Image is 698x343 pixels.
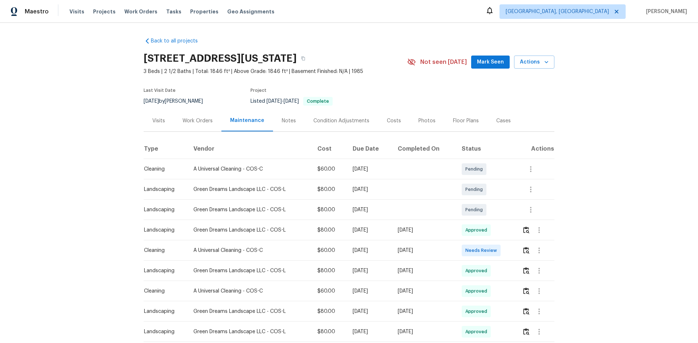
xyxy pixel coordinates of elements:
[193,186,306,193] div: Green Dreams Landscape LLC - COS-L
[144,267,182,274] div: Landscaping
[453,117,479,124] div: Floor Plans
[317,247,341,254] div: $60.00
[188,139,312,159] th: Vendor
[465,226,490,234] span: Approved
[182,117,213,124] div: Work Orders
[144,206,182,213] div: Landscaping
[353,308,386,315] div: [DATE]
[193,206,306,213] div: Green Dreams Landscape LLC - COS-L
[387,117,401,124] div: Costs
[144,166,182,173] div: Cleaning
[398,287,450,295] div: [DATE]
[353,328,386,335] div: [DATE]
[523,247,529,254] img: Review Icon
[353,287,386,295] div: [DATE]
[317,287,341,295] div: $60.00
[144,186,182,193] div: Landscaping
[193,226,306,234] div: Green Dreams Landscape LLC - COS-L
[523,287,529,294] img: Review Icon
[456,139,516,159] th: Status
[523,267,529,274] img: Review Icon
[353,186,386,193] div: [DATE]
[144,99,159,104] span: [DATE]
[520,58,549,67] span: Actions
[398,308,450,315] div: [DATE]
[317,267,341,274] div: $80.00
[398,226,450,234] div: [DATE]
[522,282,530,300] button: Review Icon
[465,247,500,254] span: Needs Review
[193,247,306,254] div: A Universal Cleaning - COS-C
[522,221,530,239] button: Review Icon
[353,166,386,173] div: [DATE]
[347,139,392,159] th: Due Date
[317,226,341,234] div: $80.00
[523,226,529,233] img: Review Icon
[193,328,306,335] div: Green Dreams Landscape LLC - COS-L
[496,117,511,124] div: Cases
[193,308,306,315] div: Green Dreams Landscape LLC - COS-L
[190,8,218,15] span: Properties
[317,328,341,335] div: $80.00
[297,52,310,65] button: Copy Address
[250,99,333,104] span: Listed
[465,206,486,213] span: Pending
[522,303,530,320] button: Review Icon
[166,9,181,14] span: Tasks
[230,117,264,124] div: Maintenance
[144,55,297,62] h2: [STREET_ADDRESS][US_STATE]
[250,88,266,93] span: Project
[465,267,490,274] span: Approved
[312,139,347,159] th: Cost
[398,267,450,274] div: [DATE]
[193,267,306,274] div: Green Dreams Landscape LLC - COS-L
[398,328,450,335] div: [DATE]
[465,328,490,335] span: Approved
[523,328,529,335] img: Review Icon
[516,139,554,159] th: Actions
[25,8,49,15] span: Maestro
[144,287,182,295] div: Cleaning
[471,56,510,69] button: Mark Seen
[514,56,554,69] button: Actions
[506,8,609,15] span: [GEOGRAPHIC_DATA], [GEOGRAPHIC_DATA]
[144,97,212,106] div: by [PERSON_NAME]
[144,308,182,315] div: Landscaping
[522,242,530,259] button: Review Icon
[477,58,504,67] span: Mark Seen
[398,247,450,254] div: [DATE]
[144,37,213,45] a: Back to all projects
[193,287,306,295] div: A Universal Cleaning - COS-C
[144,226,182,234] div: Landscaping
[420,58,467,66] span: Not seen [DATE]
[313,117,369,124] div: Condition Adjustments
[227,8,274,15] span: Geo Assignments
[144,139,188,159] th: Type
[282,117,296,124] div: Notes
[522,262,530,279] button: Review Icon
[124,8,157,15] span: Work Orders
[144,68,407,75] span: 3 Beds | 2 1/2 Baths | Total: 1846 ft² | Above Grade: 1846 ft² | Basement Finished: N/A | 1985
[418,117,436,124] div: Photos
[317,308,341,315] div: $80.00
[465,166,486,173] span: Pending
[353,226,386,234] div: [DATE]
[93,8,116,15] span: Projects
[465,186,486,193] span: Pending
[152,117,165,124] div: Visits
[266,99,282,104] span: [DATE]
[69,8,84,15] span: Visits
[522,323,530,340] button: Review Icon
[317,166,341,173] div: $60.00
[353,206,386,213] div: [DATE]
[304,99,332,103] span: Complete
[353,267,386,274] div: [DATE]
[353,247,386,254] div: [DATE]
[144,88,176,93] span: Last Visit Date
[193,166,306,173] div: A Universal Cleaning - COS-C
[317,206,341,213] div: $80.00
[266,99,299,104] span: -
[465,287,490,295] span: Approved
[284,99,299,104] span: [DATE]
[317,186,341,193] div: $80.00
